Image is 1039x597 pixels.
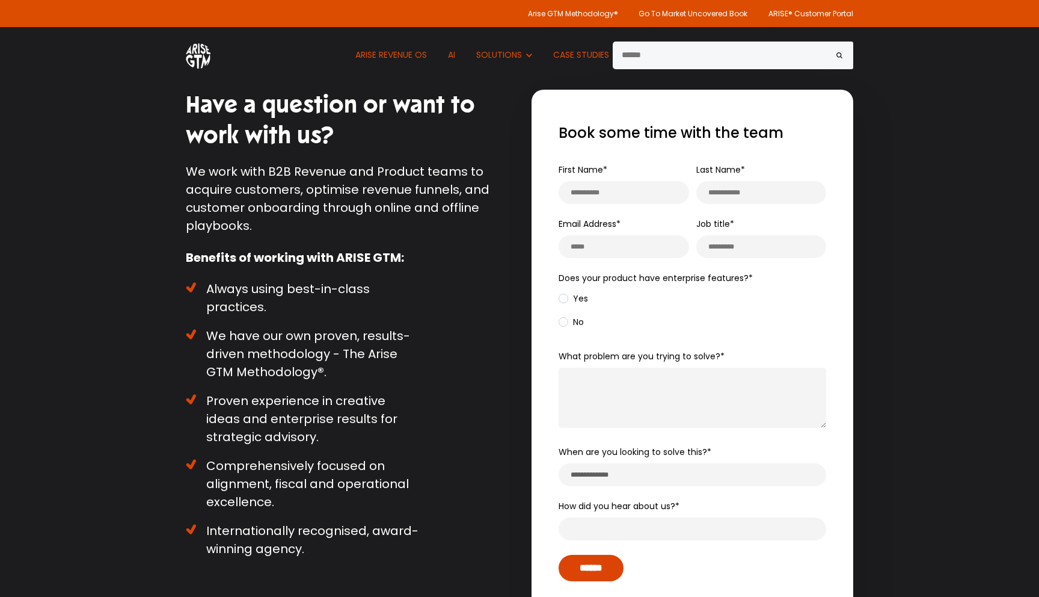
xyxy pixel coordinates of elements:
[559,446,707,458] span: When are you looking to solve this?
[186,90,510,152] h2: Have a question or want to work with us?
[186,249,404,266] strong: Benefits of working with ARISE GTM:
[559,293,588,305] span: Yes
[186,522,420,558] li: Internationally recognised, award-winning agency.
[613,42,853,69] input: This is a search field
[559,500,675,512] span: How did you hear about us?
[559,123,826,143] h3: Book some time with the team
[186,162,510,235] p: We work with B2B Revenue and Product teams to acquire customers, optimise revenue funnels, and cu...
[186,392,420,446] li: Proven experience in creative ideas and enterprise results for strategic advisory.
[826,42,853,69] button: Search
[186,327,420,381] li: We have our own proven, results-driven methodology - The Arise GTM Methodology .
[559,317,584,328] span: No
[186,42,210,69] img: ARISE GTM logo (1) white
[544,27,618,83] a: CASE STUDIES
[476,49,522,61] span: SOLUTIONS
[696,164,741,176] span: Last Name
[317,363,324,380] strong: ®
[346,27,436,83] a: ARISE REVENUE OS
[621,27,696,83] button: Show submenu for RESOURCES RESOURCES
[699,27,740,83] a: BLOG
[186,457,420,511] li: Comprehensively focused on alignment, fiscal and operational excellence.
[346,27,739,83] nav: Desktop navigation
[559,350,720,362] span: What problem are you trying to solve?
[186,280,420,316] li: Always using best-in-class practices.
[559,218,616,230] span: Email Address
[559,272,749,284] span: Does your product have enterprise features?
[467,27,541,83] button: Show submenu for SOLUTIONS SOLUTIONS
[439,27,464,83] a: AI
[696,218,730,230] span: Job title
[559,164,603,176] span: First Name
